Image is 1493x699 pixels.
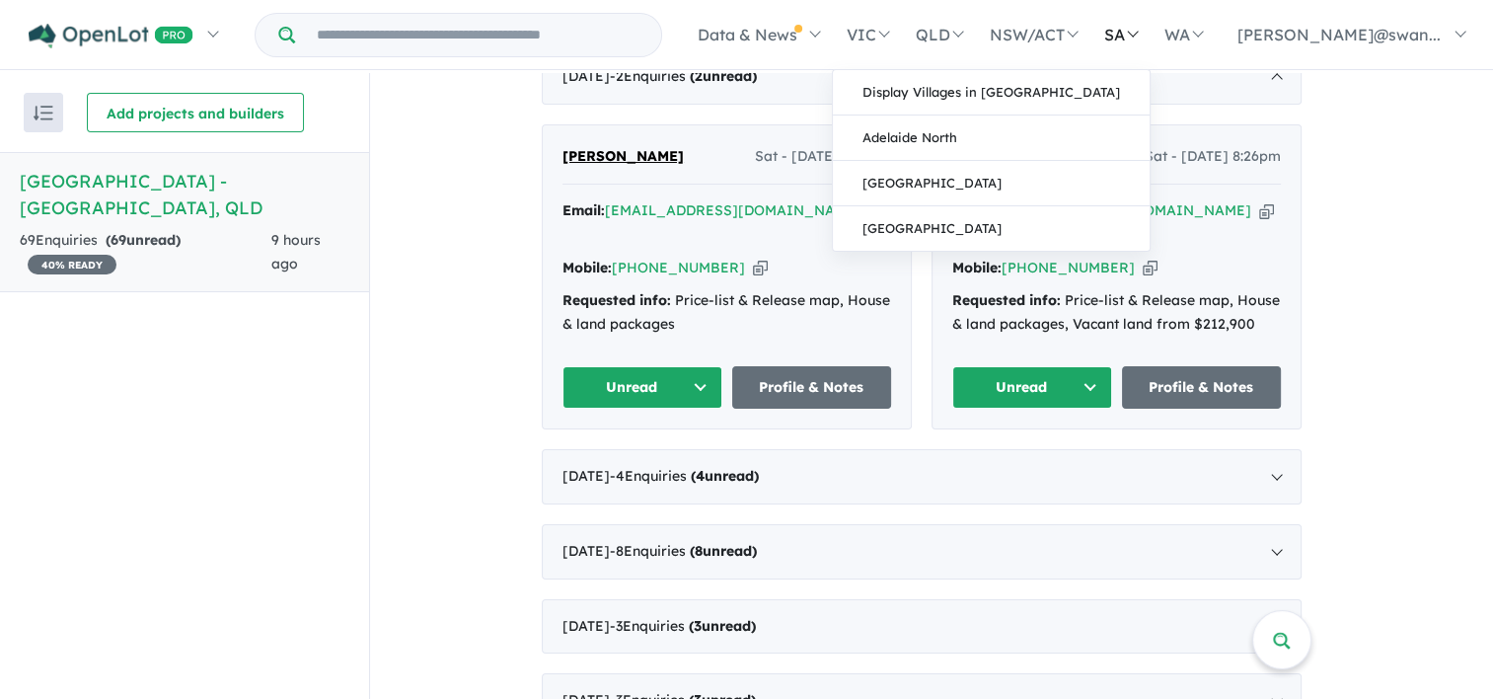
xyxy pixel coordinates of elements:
[562,291,671,309] strong: Requested info:
[106,231,181,249] strong: ( unread)
[20,168,349,221] h5: [GEOGRAPHIC_DATA] - [GEOGRAPHIC_DATA] , QLD
[562,366,722,409] button: Unread
[952,366,1112,409] button: Unread
[605,201,861,219] a: [EMAIL_ADDRESS][DOMAIN_NAME]
[610,467,759,485] span: - 4 Enquir ies
[562,145,684,169] a: [PERSON_NAME]
[612,259,745,276] a: [PHONE_NUMBER]
[111,231,126,249] span: 69
[753,258,768,278] button: Copy
[271,231,321,272] span: 9 hours ago
[562,289,891,337] div: Price-list & Release map, House & land packages
[542,524,1302,580] div: [DATE]
[833,116,1150,161] a: Adelaide North
[695,67,703,85] span: 2
[1145,145,1281,169] span: Sat - [DATE] 8:26pm
[691,467,759,485] strong: ( unread)
[299,14,657,56] input: Try estate name, suburb, builder or developer
[542,49,1302,105] div: [DATE]
[952,289,1281,337] div: Price-list & Release map, House & land packages, Vacant land from $212,900
[1002,259,1135,276] a: [PHONE_NUMBER]
[542,449,1302,505] div: [DATE]
[610,542,757,560] span: - 8 Enquir ies
[694,617,702,635] span: 3
[952,259,1002,276] strong: Mobile:
[1122,366,1282,409] a: Profile & Notes
[690,67,757,85] strong: ( unread)
[1143,258,1157,278] button: Copy
[87,93,304,132] button: Add projects and builders
[562,259,612,276] strong: Mobile:
[696,467,705,485] span: 4
[689,617,756,635] strong: ( unread)
[833,70,1150,116] a: Display Villages in [GEOGRAPHIC_DATA]
[28,255,116,274] span: 40 % READY
[562,201,605,219] strong: Email:
[1259,200,1274,221] button: Copy
[695,542,703,560] span: 8
[690,542,757,560] strong: ( unread)
[833,161,1150,206] a: [GEOGRAPHIC_DATA]
[732,366,892,409] a: Profile & Notes
[1237,25,1441,44] span: [PERSON_NAME]@swan...
[542,599,1302,655] div: [DATE]
[952,291,1061,309] strong: Requested info:
[29,24,193,48] img: Openlot PRO Logo White
[755,145,891,169] span: Sat - [DATE] 6:59am
[610,67,757,85] span: - 2 Enquir ies
[34,106,53,120] img: sort.svg
[610,617,756,635] span: - 3 Enquir ies
[833,206,1150,251] a: [GEOGRAPHIC_DATA]
[562,147,684,165] span: [PERSON_NAME]
[20,229,271,276] div: 69 Enquir ies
